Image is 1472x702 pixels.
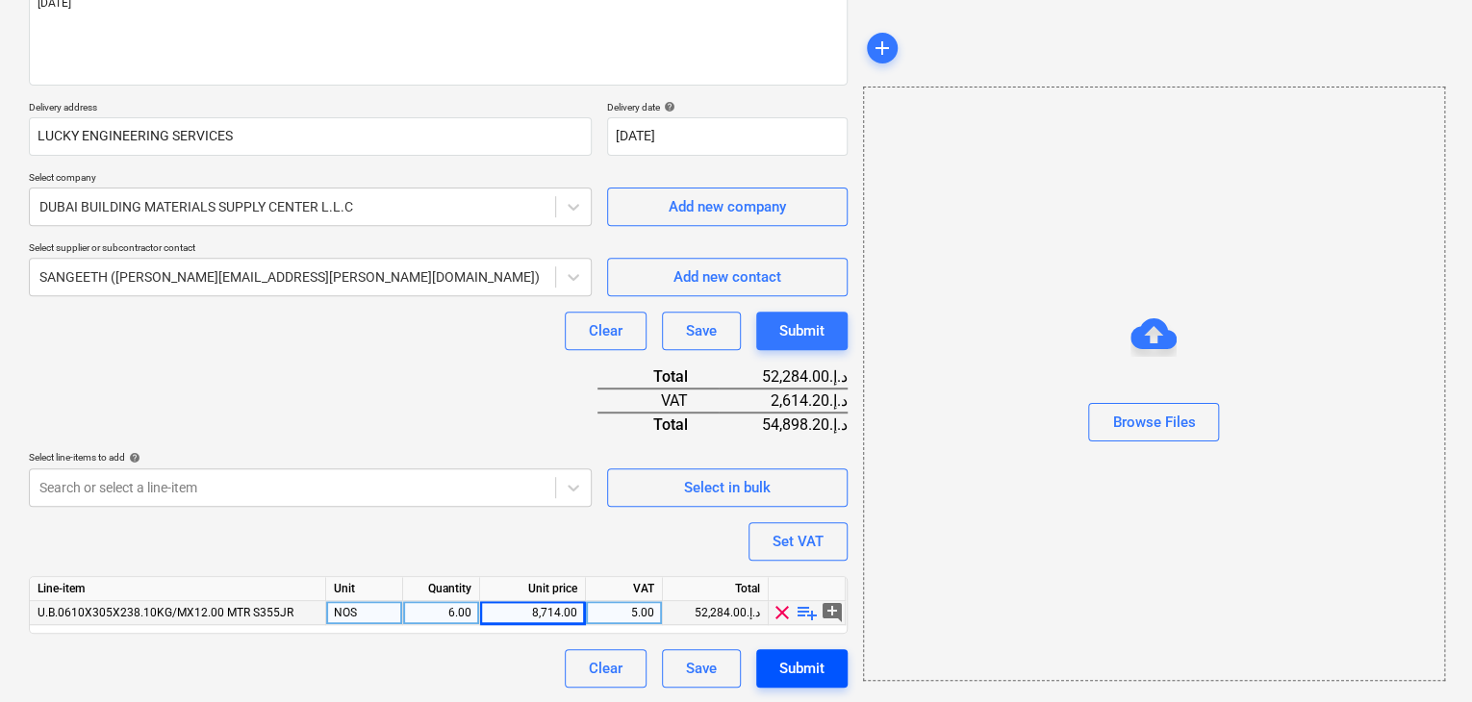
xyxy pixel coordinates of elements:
span: U.B.0610X305X238.10KG/MX12.00 MTR S355JR [38,606,293,619]
div: VAT [586,577,663,601]
div: Add new contact [673,264,781,289]
div: Total [597,413,719,436]
button: Select in bulk [607,468,848,507]
div: Select line-items to add [29,451,592,464]
div: Select in bulk [684,475,771,500]
div: 5.00 [594,601,654,625]
button: Clear [565,649,647,688]
span: add_comment [821,601,844,624]
div: Unit [326,577,403,601]
iframe: Chat Widget [1376,610,1472,702]
button: Clear [565,312,647,350]
button: Save [662,649,741,688]
div: Total [663,577,769,601]
div: Save [686,318,717,343]
div: 54,898.20د.إ.‏ [719,413,848,436]
p: Select company [29,171,592,188]
div: Set VAT [773,529,824,554]
button: Add new company [607,188,848,226]
button: Submit [756,312,848,350]
div: 8,714.00 [488,601,577,625]
button: Save [662,312,741,350]
div: Clear [589,318,622,343]
input: Delivery address [29,117,592,156]
div: 52,284.00د.إ.‏ [719,365,848,389]
input: Delivery date not specified [607,117,848,156]
span: playlist_add [796,601,819,624]
button: Set VAT [749,522,848,561]
div: Save [686,656,717,681]
button: Submit [756,649,848,688]
div: 52,284.00د.إ.‏ [663,601,769,625]
span: help [125,452,140,464]
span: add [871,37,894,60]
div: Submit [779,656,825,681]
span: clear [771,601,794,624]
div: Delivery date [607,101,848,113]
div: 6.00 [411,601,471,625]
span: help [660,101,675,113]
button: Add new contact [607,258,848,296]
p: Delivery address [29,101,592,117]
div: 2,614.20د.إ.‏ [719,389,848,413]
div: VAT [597,389,719,413]
div: Submit [779,318,825,343]
div: Add new company [669,194,786,219]
div: Clear [589,656,622,681]
div: Total [597,365,719,389]
div: Line-item [30,577,326,601]
div: Browse Files [1112,410,1195,435]
div: Quantity [403,577,480,601]
div: Browse Files [863,87,1445,681]
div: Unit price [480,577,586,601]
div: NOS [326,601,403,625]
p: Select supplier or subcontractor contact [29,241,592,258]
button: Browse Files [1088,403,1219,441]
